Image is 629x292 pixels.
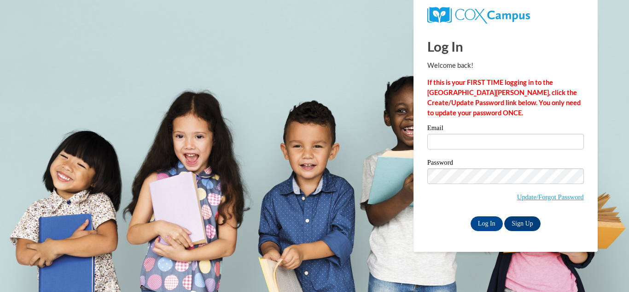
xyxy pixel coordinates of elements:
[427,159,584,168] label: Password
[427,125,584,134] label: Email
[427,7,530,24] img: COX Campus
[427,11,530,18] a: COX Campus
[517,193,584,201] a: Update/Forgot Password
[427,60,584,71] p: Welcome back!
[427,37,584,56] h1: Log In
[471,216,503,231] input: Log In
[427,78,581,117] strong: If this is your FIRST TIME logging in to the [GEOGRAPHIC_DATA][PERSON_NAME], click the Create/Upd...
[504,216,540,231] a: Sign Up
